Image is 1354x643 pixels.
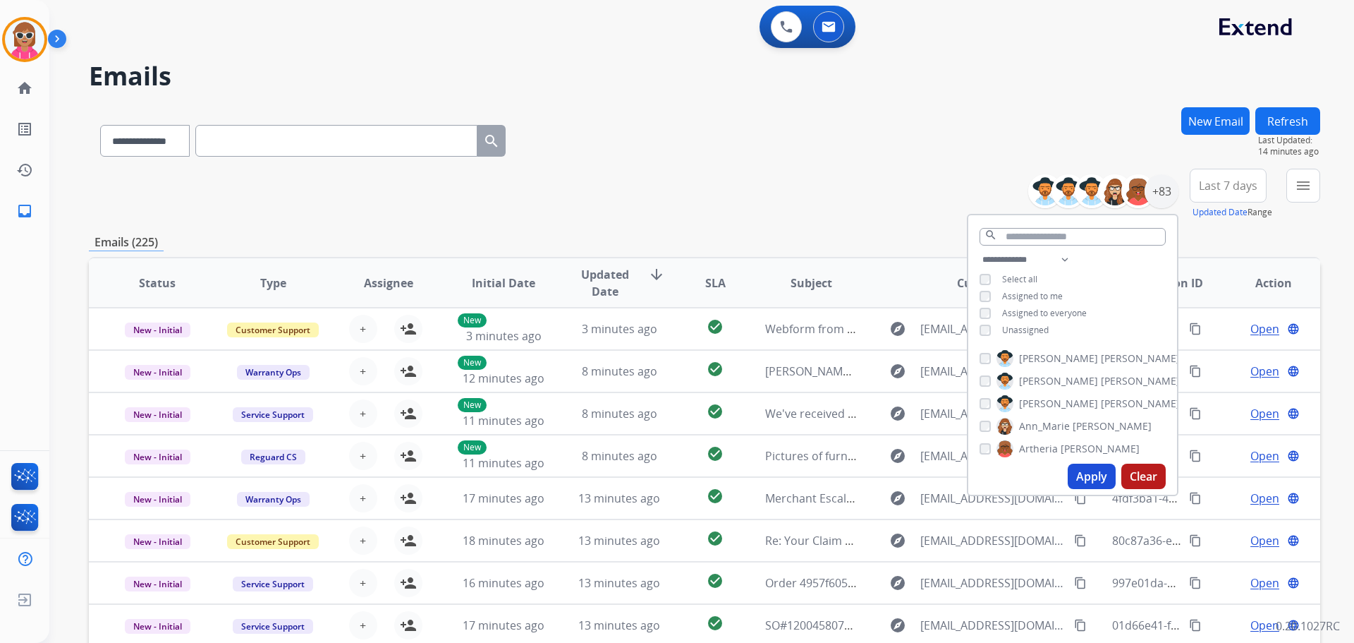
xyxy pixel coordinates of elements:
[360,490,366,507] span: +
[400,447,417,464] mat-icon: person_add
[920,490,1066,507] span: [EMAIL_ADDRESS][DOMAIN_NAME]
[1287,577,1300,589] mat-icon: language
[463,413,544,428] span: 11 minutes ago
[463,533,544,548] span: 18 minutes ago
[360,363,366,380] span: +
[920,447,1066,464] span: [EMAIL_ADDRESS][DOMAIN_NAME]
[1112,533,1326,548] span: 80c87a36-efa9-42af-82b7-2d47d2a98be6
[1002,273,1037,285] span: Select all
[707,530,724,547] mat-icon: check_circle
[1287,323,1300,335] mat-icon: language
[360,532,366,549] span: +
[466,328,542,344] span: 3 minutes ago
[400,532,417,549] mat-icon: person_add
[233,407,313,422] span: Service Support
[1101,351,1180,366] span: [PERSON_NAME]
[1250,532,1279,549] span: Open
[1101,374,1180,388] span: [PERSON_NAME]
[1287,450,1300,462] mat-icon: language
[1189,450,1202,462] mat-icon: content_copy
[1287,534,1300,547] mat-icon: language
[458,356,487,370] p: New
[260,275,286,292] span: Type
[1019,397,1098,411] span: [PERSON_NAME]
[125,407,190,422] span: New - Initial
[765,491,1044,506] span: Merchant Escalation Notification for Request 659537
[1189,407,1202,420] mat-icon: content_copy
[1255,107,1320,135] button: Refresh
[1250,320,1279,337] span: Open
[1250,575,1279,591] span: Open
[89,62,1320,90] h2: Emails
[16,162,33,179] mat-icon: history
[707,488,724,505] mat-icon: check_circle
[1061,442,1140,456] span: [PERSON_NAME]
[139,275,176,292] span: Status
[463,455,544,471] span: 11 minutes ago
[707,403,724,420] mat-icon: check_circle
[765,363,922,379] span: [PERSON_NAME]/367G249409
[984,229,997,241] mat-icon: search
[1250,363,1279,380] span: Open
[957,275,1012,292] span: Customer
[1019,419,1070,433] span: Ann_Marie
[400,320,417,337] mat-icon: person_add
[1189,323,1202,335] mat-icon: content_copy
[1204,258,1320,308] th: Action
[125,577,190,591] span: New - Initial
[349,357,377,385] button: +
[89,234,164,251] p: Emails (225)
[5,20,44,59] img: avatar
[1295,177,1312,194] mat-icon: menu
[582,363,657,379] span: 8 minutes ago
[889,405,906,422] mat-icon: explore
[1068,464,1116,489] button: Apply
[1074,619,1087,632] mat-icon: content_copy
[360,405,366,422] span: +
[1002,307,1087,319] span: Assigned to everyone
[889,320,906,337] mat-icon: explore
[227,534,319,549] span: Customer Support
[1073,419,1152,433] span: [PERSON_NAME]
[125,450,190,464] span: New - Initial
[889,490,906,507] mat-icon: explore
[463,371,544,386] span: 12 minutes ago
[400,490,417,507] mat-icon: person_add
[125,619,190,634] span: New - Initial
[463,618,544,633] span: 17 minutes ago
[1112,618,1329,633] span: 01d66e41-f46d-4ab0-8d55-75c94e42616e
[1181,107,1250,135] button: New Email
[573,266,638,300] span: Updated Date
[349,484,377,512] button: +
[765,618,1062,633] span: SO#1200458070 [ thread::Ep_KqEaJAl-UWJq6WbW9fDk:: ]
[920,320,1066,337] span: [EMAIL_ADDRESS][DOMAIN_NAME]
[349,611,377,639] button: +
[920,405,1066,422] span: [EMAIL_ADDRESS][DOMAIN_NAME]
[648,266,665,283] mat-icon: arrow_downward
[920,363,1066,380] span: [EMAIL_ADDRESS][DOMAIN_NAME]
[889,447,906,464] mat-icon: explore
[1250,447,1279,464] span: Open
[765,448,873,464] span: Pictures of furniture
[463,491,544,506] span: 17 minutes ago
[400,617,417,634] mat-icon: person_add
[349,527,377,555] button: +
[765,533,907,548] span: Re: Your Claim with Extend
[463,575,544,591] span: 16 minutes ago
[1019,351,1098,366] span: [PERSON_NAME]
[889,575,906,591] mat-icon: explore
[16,80,33,97] mat-icon: home
[1002,290,1063,302] span: Assigned to me
[791,275,832,292] span: Subject
[707,318,724,335] mat-icon: check_circle
[458,398,487,412] p: New
[1189,365,1202,378] mat-icon: content_copy
[920,575,1066,591] span: [EMAIL_ADDRESS][DOMAIN_NAME]
[1287,407,1300,420] mat-icon: language
[349,569,377,597] button: +
[1189,619,1202,632] mat-icon: content_copy
[707,572,724,589] mat-icon: check_circle
[765,575,1008,591] span: Order 4957f605-9031-487f-9f54-d0a8bacc4c82
[920,617,1066,634] span: [EMAIL_ADDRESS][DOMAIN_NAME]
[707,445,724,462] mat-icon: check_circle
